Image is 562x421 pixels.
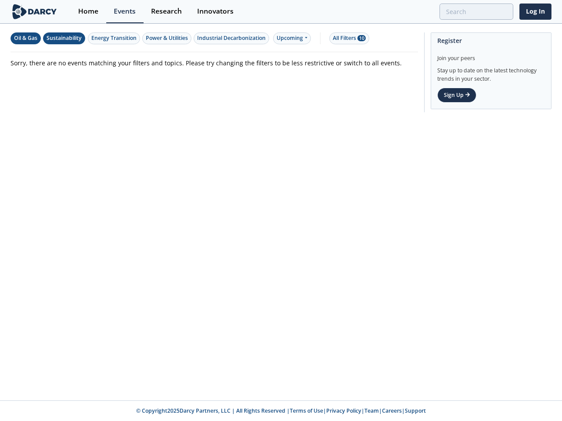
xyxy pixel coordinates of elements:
span: 10 [357,35,366,41]
button: Energy Transition [88,32,140,44]
img: logo-wide.svg [11,4,58,19]
a: Support [405,407,426,414]
div: Home [78,8,98,15]
div: Oil & Gas [14,34,37,42]
div: Upcoming [273,32,311,44]
p: © Copyright 2025 Darcy Partners, LLC | All Rights Reserved | | | | | [12,407,550,415]
a: Team [364,407,379,414]
button: All Filters 10 [329,32,369,44]
button: Industrial Decarbonization [194,32,269,44]
a: Privacy Policy [326,407,361,414]
div: Industrial Decarbonization [197,34,266,42]
div: Stay up to date on the latest technology trends in your sector. [437,62,545,83]
a: Careers [382,407,402,414]
div: Power & Utilities [146,34,188,42]
a: Log In [519,4,551,20]
div: Innovators [197,8,234,15]
div: Research [151,8,182,15]
button: Sustainability [43,32,85,44]
div: Join your peers [437,48,545,62]
div: All Filters [333,34,366,42]
div: Sustainability [47,34,82,42]
button: Power & Utilities [142,32,191,44]
div: Register [437,33,545,48]
a: Sign Up [437,88,476,103]
input: Advanced Search [440,4,513,20]
a: Terms of Use [290,407,323,414]
p: Sorry, there are no events matching your filters and topics. Please try changing the filters to b... [11,58,418,68]
div: Events [114,8,136,15]
button: Oil & Gas [11,32,41,44]
div: Energy Transition [91,34,137,42]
